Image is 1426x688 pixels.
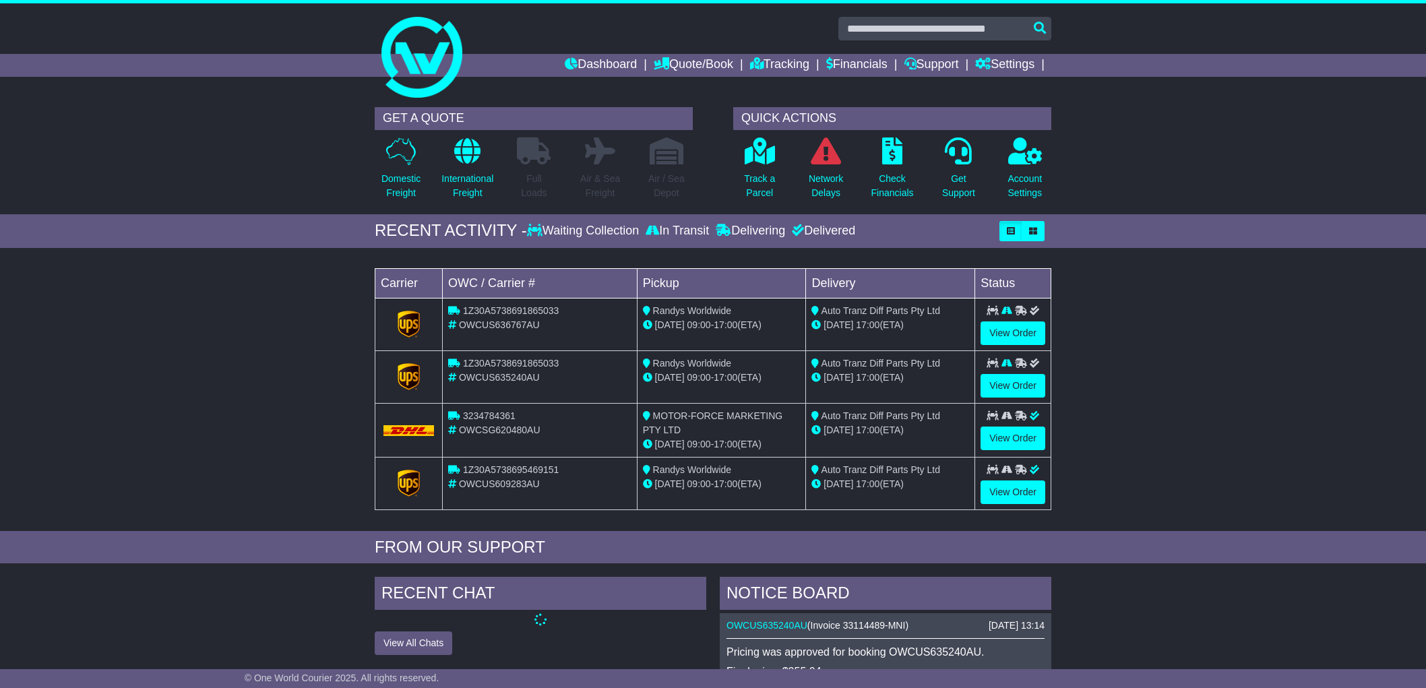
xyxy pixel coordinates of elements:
span: OWCUS636767AU [459,319,540,330]
span: [DATE] [655,478,685,489]
p: Track a Parcel [744,172,775,200]
a: DomesticFreight [381,137,421,208]
img: GetCarrierServiceLogo [398,363,421,390]
span: [DATE] [824,319,853,330]
div: Delivered [788,224,855,239]
span: 17:00 [856,372,879,383]
p: Air & Sea Freight [580,172,620,200]
span: OWCUS609283AU [459,478,540,489]
span: Randys Worldwide [653,464,731,475]
span: MOTOR-FORCE MARKETING PTY LTD [643,410,783,435]
span: 17:00 [856,425,879,435]
a: View Order [981,374,1045,398]
p: Final price: $255.04. [726,665,1045,678]
div: (ETA) [811,423,969,437]
a: NetworkDelays [808,137,844,208]
span: OWCUS635240AU [459,372,540,383]
span: [DATE] [824,478,853,489]
span: 09:00 [687,372,711,383]
div: (ETA) [811,371,969,385]
a: Dashboard [565,54,637,77]
span: 09:00 [687,319,711,330]
p: International Freight [441,172,493,200]
span: Auto Tranz Diff Parts Pty Ltd [821,305,940,316]
td: Pickup [637,268,806,298]
span: 17:00 [714,439,737,449]
div: QUICK ACTIONS [733,107,1051,130]
span: 09:00 [687,478,711,489]
span: 3234784361 [463,410,516,421]
span: [DATE] [655,319,685,330]
p: Account Settings [1008,172,1043,200]
a: AccountSettings [1007,137,1043,208]
span: Randys Worldwide [653,358,731,369]
span: [DATE] [824,372,853,383]
td: OWC / Carrier # [443,268,638,298]
a: Financials [826,54,888,77]
span: 1Z30A5738691865033 [463,305,559,316]
div: - (ETA) [643,318,801,332]
span: Auto Tranz Diff Parts Pty Ltd [821,358,940,369]
span: Auto Tranz Diff Parts Pty Ltd [821,410,940,421]
p: Check Financials [871,172,914,200]
a: Settings [975,54,1034,77]
div: GET A QUOTE [375,107,693,130]
img: GetCarrierServiceLogo [398,470,421,497]
p: Domestic Freight [381,172,421,200]
td: Status [975,268,1051,298]
div: Delivering [712,224,788,239]
span: 17:00 [856,478,879,489]
div: - (ETA) [643,371,801,385]
div: [DATE] 13:14 [989,620,1045,631]
span: 17:00 [856,319,879,330]
span: 17:00 [714,372,737,383]
a: GetSupport [941,137,976,208]
a: View Order [981,427,1045,450]
td: Delivery [806,268,975,298]
img: GetCarrierServiceLogo [398,311,421,338]
a: CheckFinancials [871,137,914,208]
div: In Transit [642,224,712,239]
a: View Order [981,321,1045,345]
p: Network Delays [809,172,843,200]
p: Get Support [942,172,975,200]
a: InternationalFreight [441,137,494,208]
span: Randys Worldwide [653,305,731,316]
td: Carrier [375,268,443,298]
div: RECENT ACTIVITY - [375,221,527,241]
span: Auto Tranz Diff Parts Pty Ltd [821,464,940,475]
span: [DATE] [655,439,685,449]
div: RECENT CHAT [375,577,706,613]
a: Quote/Book [654,54,733,77]
span: [DATE] [824,425,853,435]
img: DHL.png [383,425,434,436]
a: Tracking [750,54,809,77]
span: 1Z30A5738691865033 [463,358,559,369]
button: View All Chats [375,631,452,655]
span: 17:00 [714,478,737,489]
div: - (ETA) [643,477,801,491]
span: 17:00 [714,319,737,330]
div: (ETA) [811,477,969,491]
div: Waiting Collection [527,224,642,239]
span: [DATE] [655,372,685,383]
span: 09:00 [687,439,711,449]
span: 1Z30A5738695469151 [463,464,559,475]
span: Invoice 33114489-MNI [811,620,906,631]
span: © One World Courier 2025. All rights reserved. [245,673,439,683]
a: View Order [981,480,1045,504]
div: NOTICE BOARD [720,577,1051,613]
p: Full Loads [517,172,551,200]
div: (ETA) [811,318,969,332]
div: - (ETA) [643,437,801,451]
p: Pricing was approved for booking OWCUS635240AU. [726,646,1045,658]
div: ( ) [726,620,1045,631]
a: Support [904,54,959,77]
a: Track aParcel [743,137,776,208]
div: FROM OUR SUPPORT [375,538,1051,557]
p: Air / Sea Depot [648,172,685,200]
span: OWCSG620480AU [459,425,540,435]
a: OWCUS635240AU [726,620,807,631]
